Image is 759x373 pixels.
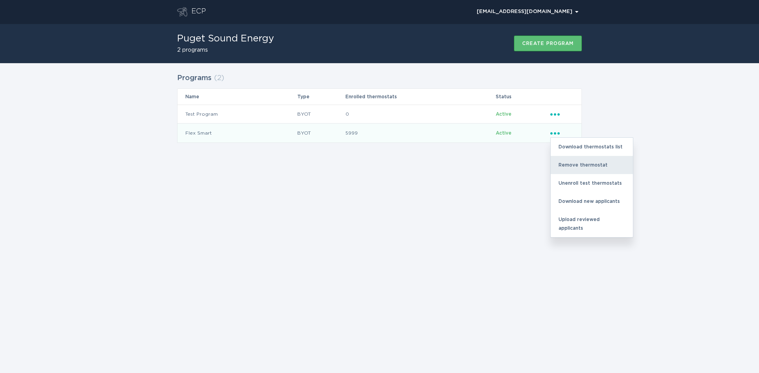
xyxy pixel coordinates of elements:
tr: 5f1247f2c0434ff9aaaf0393365fb9fe [177,124,582,142]
div: Remove thermostat [551,156,633,174]
div: Download thermostats list [551,138,633,156]
h2: 2 programs [177,47,274,53]
tr: 99594c4f6ff24edb8ece91689c11225c [177,105,582,124]
td: BYOT [297,105,345,124]
tr: Table Headers [177,89,582,105]
th: Type [297,89,345,105]
button: Create program [514,36,582,51]
h2: Programs [177,71,211,85]
div: Download new applicants [551,192,633,210]
div: Create program [522,41,574,46]
th: Name [177,89,297,105]
div: Upload reviewed applicants [551,210,633,237]
td: BYOT [297,124,345,142]
span: Active [496,112,512,116]
h1: Puget Sound Energy [177,34,274,43]
span: Active [496,131,512,135]
div: Popover menu [550,110,574,118]
td: Flex Smart [177,124,297,142]
div: [EMAIL_ADDRESS][DOMAIN_NAME] [477,9,578,14]
th: Enrolled thermostats [345,89,496,105]
div: Unenroll test thermostats [551,174,633,192]
button: Open user account details [473,6,582,18]
th: Status [495,89,550,105]
td: 5999 [345,124,496,142]
span: ( 2 ) [214,75,224,82]
div: Popover menu [473,6,582,18]
div: ECP [191,7,206,17]
td: 0 [345,105,496,124]
button: Go to dashboard [177,7,187,17]
td: Test Program [177,105,297,124]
